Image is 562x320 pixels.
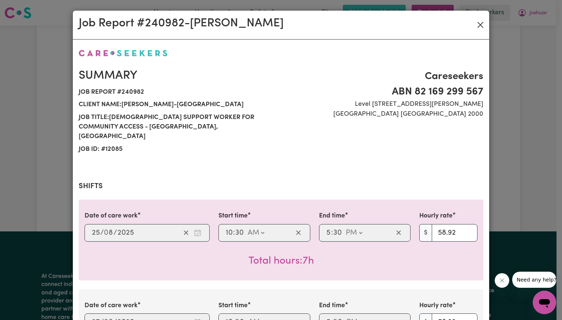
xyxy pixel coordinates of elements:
span: 0 [104,229,108,237]
span: Job report # 240982 [79,86,277,98]
span: Total hours worked: 7 hours [248,256,314,266]
span: ABN 82 169 299 567 [285,84,483,100]
iframe: Button to launch messaging window [533,291,556,314]
button: Close [475,19,486,31]
h2: Shifts [79,182,483,191]
label: Date of care work [85,211,138,221]
label: End time [319,301,345,310]
input: -- [333,227,342,238]
input: ---- [117,227,134,238]
span: Careseekers [285,69,483,84]
label: Start time [218,211,248,221]
input: -- [104,227,113,238]
img: Careseekers logo [79,50,168,56]
span: Level [STREET_ADDRESS][PERSON_NAME] [285,100,483,109]
button: Clear date [180,227,192,238]
h2: Summary [79,69,277,83]
input: -- [235,227,244,238]
span: Client name: [PERSON_NAME]-[GEOGRAPHIC_DATA] [79,98,277,111]
label: Hourly rate [419,301,453,310]
input: -- [91,227,100,238]
span: / [100,229,104,237]
label: End time [319,211,345,221]
label: Hourly rate [419,211,453,221]
label: Date of care work [85,301,138,310]
span: Job ID: # 12085 [79,143,277,156]
span: / [113,229,117,237]
button: Enter the date of care work [192,227,203,238]
iframe: Close message [495,273,509,288]
span: Job title: [DEMOGRAPHIC_DATA] Support Worker For Community Access - [GEOGRAPHIC_DATA], [GEOGRAPHI... [79,111,277,143]
input: -- [225,227,233,238]
h2: Job Report # 240982 - [PERSON_NAME] [79,16,284,30]
label: Start time [218,301,248,310]
input: -- [326,227,331,238]
span: Need any help? [4,5,44,11]
span: : [233,229,235,237]
iframe: Message from company [512,272,556,288]
span: : [331,229,333,237]
span: $ [419,224,432,242]
span: [GEOGRAPHIC_DATA] [GEOGRAPHIC_DATA] 2000 [285,109,483,119]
